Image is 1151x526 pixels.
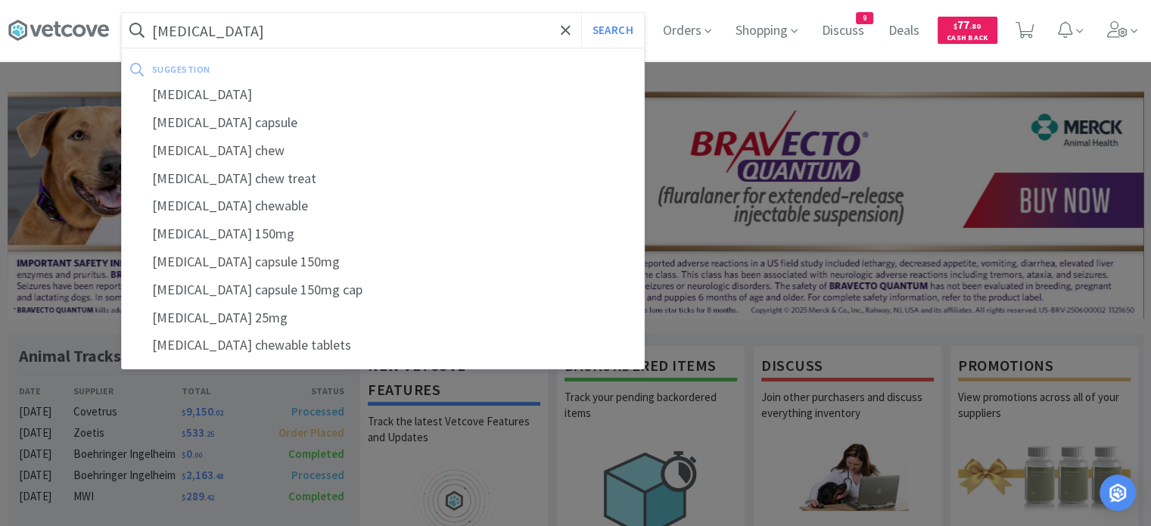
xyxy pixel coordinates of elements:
a: $77.80Cash Back [938,10,997,51]
div: [MEDICAL_DATA] capsule 150mg cap [122,276,644,304]
div: suggestion [152,58,423,81]
span: 9 [857,13,873,23]
div: [MEDICAL_DATA] 150mg [122,220,644,248]
input: Search by item, sku, manufacturer, ingredient, size... [122,13,644,48]
span: $ [953,21,957,31]
div: [MEDICAL_DATA] [122,81,644,109]
div: [MEDICAL_DATA] 25mg [122,304,644,332]
div: [MEDICAL_DATA] capsule 150mg [122,248,644,276]
div: [MEDICAL_DATA] chewable tablets [122,331,644,359]
a: Deals [882,24,925,38]
div: [MEDICAL_DATA] chewable [122,192,644,220]
span: 77 [953,17,981,32]
div: [MEDICAL_DATA] chew [122,137,644,165]
div: [MEDICAL_DATA] chew treat [122,165,644,193]
span: Cash Back [947,34,988,44]
div: [MEDICAL_DATA] capsule [122,109,644,137]
div: Open Intercom Messenger [1100,475,1136,511]
a: Discuss9 [816,24,870,38]
button: Search [581,13,644,48]
span: . 80 [969,21,981,31]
